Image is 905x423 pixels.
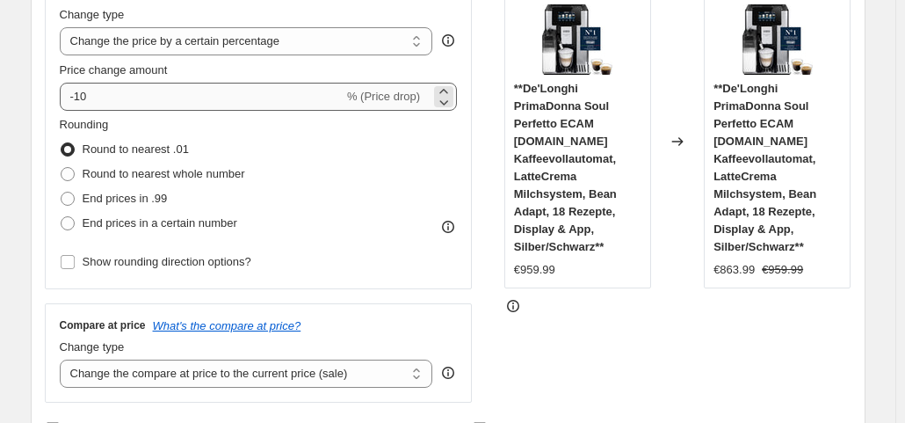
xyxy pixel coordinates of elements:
[742,4,813,75] img: 7147fd30DGL._AC_SL1500_80x.jpg
[439,364,457,382] div: help
[60,318,146,332] h3: Compare at price
[347,90,420,103] span: % (Price drop)
[713,261,755,279] div: €863.99
[514,82,617,253] span: **De'Longhi PrimaDonna Soul Perfetto ECAM [DOMAIN_NAME] Kaffeevollautomat, LatteCrema Milchsystem...
[762,261,803,279] strike: €959.99
[542,4,612,75] img: 7147fd30DGL._AC_SL1500_80x.jpg
[83,167,245,180] span: Round to nearest whole number
[83,216,237,230] span: End prices in a certain number
[153,319,301,332] button: What's the compare at price?
[60,340,125,354] span: Change type
[83,142,189,156] span: Round to nearest .01
[60,118,109,131] span: Rounding
[60,83,344,111] input: -15
[83,192,168,205] span: End prices in .99
[514,261,555,279] div: €959.99
[713,82,816,253] span: **De'Longhi PrimaDonna Soul Perfetto ECAM [DOMAIN_NAME] Kaffeevollautomat, LatteCrema Milchsystem...
[60,8,125,21] span: Change type
[60,63,168,77] span: Price change amount
[83,255,251,268] span: Show rounding direction options?
[439,32,457,49] div: help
